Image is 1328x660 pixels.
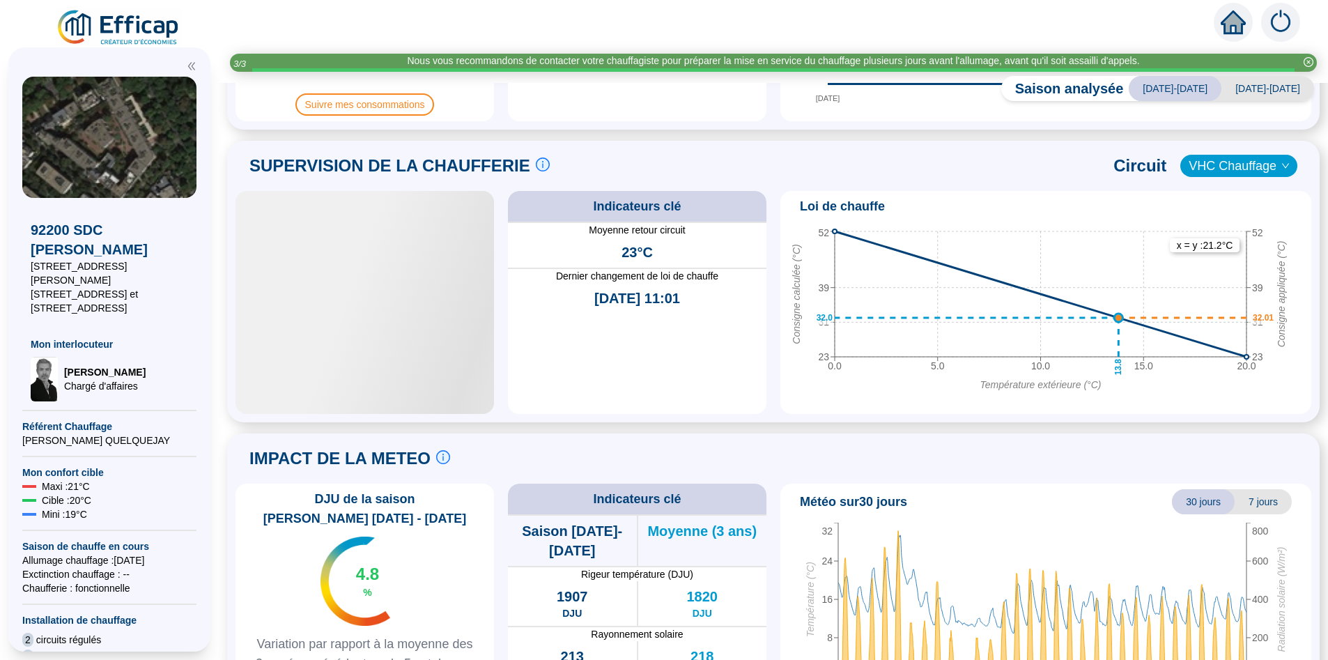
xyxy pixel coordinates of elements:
[42,479,90,493] span: Maxi : 21 °C
[791,245,802,344] tspan: Consigne calculée (°C)
[31,357,59,401] img: Chargé d'affaires
[536,158,550,171] span: info-circle
[687,587,718,606] span: 1820
[36,633,101,647] span: circuits régulés
[22,466,196,479] span: Mon confort cible
[508,627,766,641] span: Rayonnement solaire
[321,537,391,626] img: indicateur températures
[1031,360,1050,371] tspan: 10.0
[1252,317,1263,328] tspan: 31
[241,489,488,528] span: DJU de la saison [PERSON_NAME] [DATE] - [DATE]
[508,521,637,560] span: Saison [DATE]-[DATE]
[31,287,188,315] span: [STREET_ADDRESS] et [STREET_ADDRESS]
[1252,227,1263,238] tspan: 52
[31,220,188,259] span: 92200 SDC [PERSON_NAME]
[1221,10,1246,35] span: home
[816,94,840,102] tspan: [DATE]
[22,553,196,567] span: Allumage chauffage : [DATE]
[818,351,829,362] tspan: 23
[249,155,530,177] span: SUPERVISION DE LA CHAUFFERIE
[1129,76,1221,101] span: [DATE]-[DATE]
[363,585,371,599] span: %
[436,450,450,464] span: info-circle
[407,54,1139,68] div: Nous vous recommandons de contacter votre chauffagiste pour préparer la mise en service du chauff...
[1177,240,1233,251] text: x = y : 21.2 °C
[22,433,196,447] span: [PERSON_NAME] QUELQUEJAY
[1253,313,1274,323] text: 32.01
[1261,3,1300,42] img: alerts
[1252,525,1269,537] tspan: 800
[562,606,582,620] span: DJU
[64,365,146,379] span: [PERSON_NAME]
[1276,547,1287,652] tspan: Radiation solaire (W/m²)
[817,72,822,83] tspan: 0
[821,525,833,537] tspan: 32
[1134,360,1153,371] tspan: 15.0
[557,587,588,606] span: 1907
[508,223,766,237] span: Moyenne retour circuit
[1252,632,1269,643] tspan: 200
[22,539,196,553] span: Saison de chauffe en cours
[1252,555,1269,567] tspan: 600
[817,313,833,323] text: 32.0
[1304,57,1313,67] span: close-circle
[22,567,196,581] span: Exctinction chauffage : --
[931,360,945,371] tspan: 5.0
[821,594,833,605] tspan: 16
[693,606,712,620] span: DJU
[980,379,1102,390] tspan: Température extérieure (°C)
[356,563,379,585] span: 4.8
[508,269,766,283] span: Dernier changement de loi de chauffe
[1252,594,1269,605] tspan: 400
[22,633,33,647] span: 2
[42,493,91,507] span: Cible : 20 °C
[22,420,196,433] span: Référent Chauffage
[187,61,196,71] span: double-left
[1276,241,1287,348] tspan: Consigne appliquée (°C)
[828,360,842,371] tspan: 0.0
[22,581,196,595] span: Chaufferie : fonctionnelle
[1001,79,1124,98] span: Saison analysée
[827,632,833,643] tspan: 8
[22,613,196,627] span: Installation de chauffage
[1252,282,1263,293] tspan: 39
[1221,76,1314,101] span: [DATE]-[DATE]
[647,521,757,541] span: Moyenne (3 ans)
[805,562,816,637] tspan: Température (°C)
[64,379,146,393] span: Chargé d'affaires
[818,317,829,328] tspan: 31
[1113,359,1123,376] text: 13.8
[56,8,182,47] img: efficap energie logo
[621,243,653,262] span: 23°C
[800,197,885,216] span: Loi de chauffe
[31,259,188,287] span: [STREET_ADDRESS][PERSON_NAME]
[31,337,188,351] span: Mon interlocuteur
[821,555,833,567] tspan: 24
[295,93,435,116] span: Suivre mes consommations
[1172,489,1235,514] span: 30 jours
[818,282,829,293] tspan: 39
[593,197,681,216] span: Indicateurs clé
[594,289,680,308] span: [DATE] 11:01
[1189,155,1289,176] span: VHC Chauffage
[593,489,681,509] span: Indicateurs clé
[42,507,87,521] span: Mini : 19 °C
[508,567,766,581] span: Rigeur température (DJU)
[233,59,246,69] i: 3 / 3
[800,492,907,512] span: Météo sur 30 jours
[1235,489,1292,514] span: 7 jours
[249,447,431,470] span: IMPACT DE LA METEO
[1113,155,1166,177] span: Circuit
[1281,162,1290,170] span: down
